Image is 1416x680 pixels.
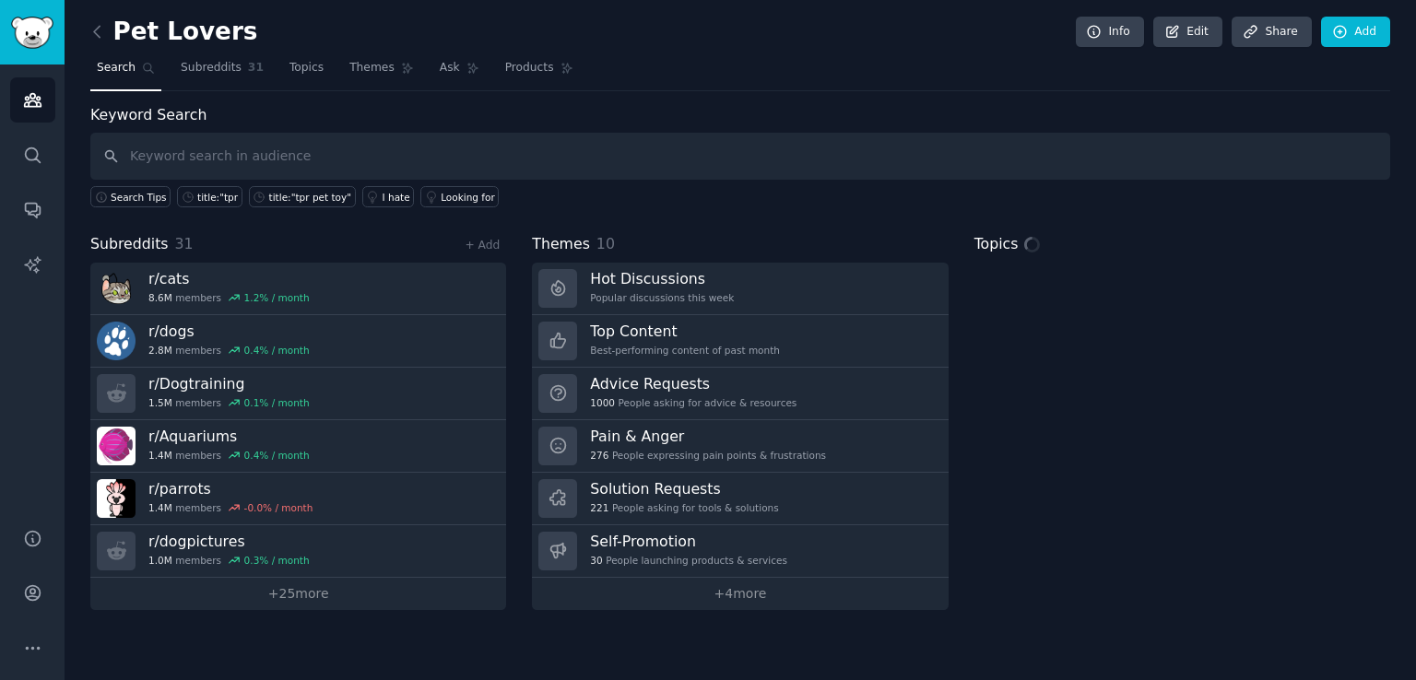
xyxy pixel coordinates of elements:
[174,53,270,91] a: Subreddits31
[590,554,787,567] div: People launching products & services
[590,501,778,514] div: People asking for tools & solutions
[590,291,734,304] div: Popular discussions this week
[97,427,136,465] img: Aquariums
[532,473,948,525] a: Solution Requests221People asking for tools & solutions
[90,473,506,525] a: r/parrots1.4Mmembers-0.0% / month
[11,17,53,49] img: GummySearch logo
[181,60,242,76] span: Subreddits
[90,420,506,473] a: r/Aquariums1.4Mmembers0.4% / month
[590,269,734,288] h3: Hot Discussions
[532,315,948,368] a: Top ContentBest-performing content of past month
[1153,17,1222,48] a: Edit
[148,322,310,341] h3: r/ dogs
[590,396,796,409] div: People asking for advice & resources
[90,578,506,610] a: +25more
[148,291,310,304] div: members
[283,53,330,91] a: Topics
[590,479,778,498] h3: Solution Requests
[148,374,310,393] h3: r/ Dogtraining
[90,133,1390,180] input: Keyword search in audience
[440,60,460,76] span: Ask
[90,106,206,123] label: Keyword Search
[148,291,172,304] span: 8.6M
[1232,17,1311,48] a: Share
[532,233,590,256] span: Themes
[148,344,310,357] div: members
[532,525,948,578] a: Self-Promotion30People launching products & services
[349,60,395,76] span: Themes
[90,18,257,47] h2: Pet Lovers
[97,479,136,518] img: parrots
[148,344,172,357] span: 2.8M
[289,60,324,76] span: Topics
[97,60,136,76] span: Search
[433,53,486,91] a: Ask
[974,233,1019,256] span: Topics
[590,449,826,462] div: People expressing pain points & frustrations
[90,315,506,368] a: r/dogs2.8Mmembers0.4% / month
[590,344,780,357] div: Best-performing content of past month
[90,263,506,315] a: r/cats8.6Mmembers1.2% / month
[148,501,172,514] span: 1.4M
[148,532,310,551] h3: r/ dogpictures
[1321,17,1390,48] a: Add
[148,269,310,288] h3: r/ cats
[148,396,172,409] span: 1.5M
[148,554,172,567] span: 1.0M
[148,396,310,409] div: members
[441,191,495,204] div: Looking for
[590,554,602,567] span: 30
[97,322,136,360] img: dogs
[244,501,313,514] div: -0.0 % / month
[532,263,948,315] a: Hot DiscussionsPopular discussions this week
[590,396,615,409] span: 1000
[465,239,500,252] a: + Add
[590,449,608,462] span: 276
[97,269,136,308] img: cats
[269,191,352,204] div: title:"tpr pet toy"
[244,554,310,567] div: 0.3 % / month
[148,449,172,462] span: 1.4M
[244,291,310,304] div: 1.2 % / month
[244,396,310,409] div: 0.1 % / month
[244,344,310,357] div: 0.4 % / month
[249,186,356,207] a: title:"tpr pet toy"
[532,578,948,610] a: +4more
[90,368,506,420] a: r/Dogtraining1.5Mmembers0.1% / month
[90,525,506,578] a: r/dogpictures1.0Mmembers0.3% / month
[590,322,780,341] h3: Top Content
[111,191,167,204] span: Search Tips
[420,186,499,207] a: Looking for
[499,53,580,91] a: Products
[532,420,948,473] a: Pain & Anger276People expressing pain points & frustrations
[148,554,310,567] div: members
[590,501,608,514] span: 221
[532,368,948,420] a: Advice Requests1000People asking for advice & resources
[248,60,264,76] span: 31
[90,186,171,207] button: Search Tips
[343,53,420,91] a: Themes
[383,191,410,204] div: I hate
[596,235,615,252] span: 10
[590,374,796,393] h3: Advice Requests
[175,235,194,252] span: 31
[1076,17,1144,48] a: Info
[148,479,313,498] h3: r/ parrots
[590,427,826,446] h3: Pain & Anger
[244,449,310,462] div: 0.4 % / month
[148,449,310,462] div: members
[90,53,161,91] a: Search
[90,233,169,256] span: Subreddits
[177,186,242,207] a: title:"tpr
[590,532,787,551] h3: Self-Promotion
[362,186,415,207] a: I hate
[505,60,554,76] span: Products
[148,501,313,514] div: members
[197,191,238,204] div: title:"tpr
[148,427,310,446] h3: r/ Aquariums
